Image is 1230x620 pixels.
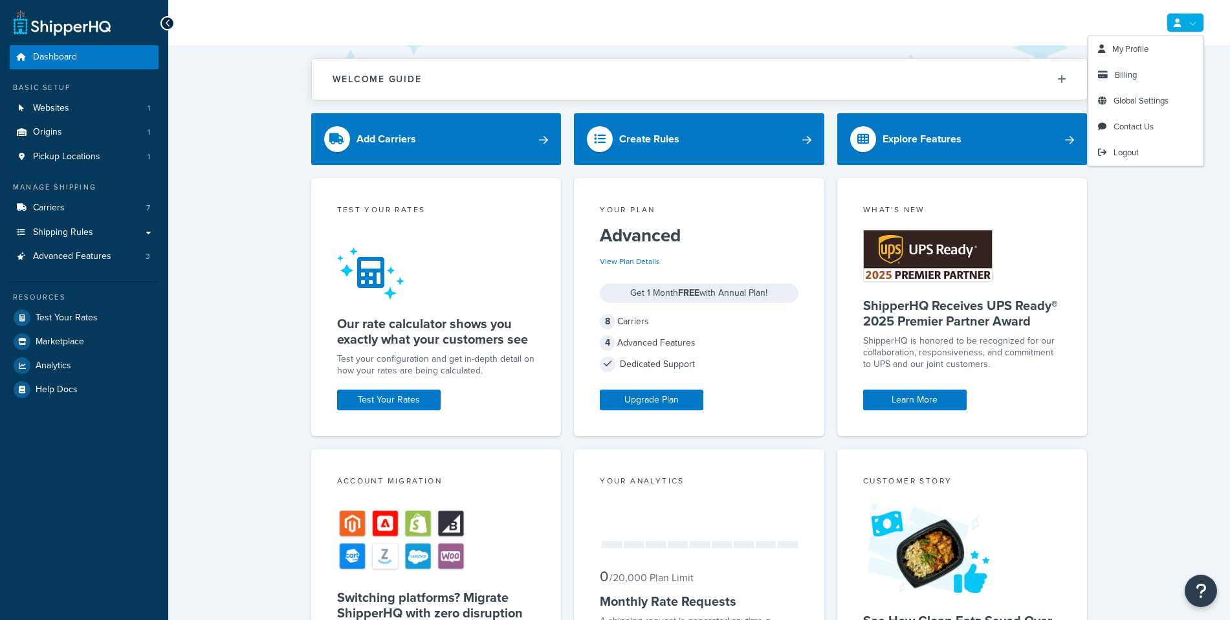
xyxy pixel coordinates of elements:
div: What's New [863,204,1062,219]
span: Origins [33,127,62,138]
span: 8 [600,314,615,329]
small: / 20,000 Plan Limit [610,570,694,585]
a: Add Carriers [311,113,562,165]
strong: FREE [678,286,699,300]
a: Help Docs [10,378,159,401]
span: Billing [1115,69,1137,81]
span: Shipping Rules [33,227,93,238]
a: Contact Us [1088,114,1203,140]
span: 3 [146,251,150,262]
div: Account Migration [337,475,536,490]
div: Test your rates [337,204,536,219]
a: Analytics [10,354,159,377]
div: Advanced Features [600,334,798,352]
div: Resources [10,292,159,303]
span: 1 [148,151,150,162]
span: Dashboard [33,52,77,63]
a: Carriers7 [10,196,159,220]
span: 4 [600,335,615,351]
span: Logout [1114,146,1139,159]
span: Contact Us [1114,120,1154,133]
div: Your Plan [600,204,798,219]
div: Explore Features [883,130,961,148]
li: Carriers [10,196,159,220]
h5: Monthly Rate Requests [600,593,798,609]
a: Upgrade Plan [600,390,703,410]
a: My Profile [1088,36,1203,62]
a: Explore Features [837,113,1088,165]
h5: Advanced [600,225,798,246]
div: Basic Setup [10,82,159,93]
a: Origins1 [10,120,159,144]
span: Websites [33,103,69,114]
span: Test Your Rates [36,313,98,324]
span: Pickup Locations [33,151,100,162]
span: Carriers [33,203,65,214]
a: Learn More [863,390,967,410]
span: Help Docs [36,384,78,395]
h5: Our rate calculator shows you exactly what your customers see [337,316,536,347]
h2: Welcome Guide [333,74,422,84]
h5: ShipperHQ Receives UPS Ready® 2025 Premier Partner Award [863,298,1062,329]
span: 1 [148,103,150,114]
a: Pickup Locations1 [10,145,159,169]
a: Marketplace [10,330,159,353]
span: 7 [146,203,150,214]
span: Analytics [36,360,71,371]
a: Billing [1088,62,1203,88]
a: Websites1 [10,96,159,120]
a: Test Your Rates [337,390,441,410]
div: Test your configuration and get in-depth detail on how your rates are being calculated. [337,353,536,377]
p: ShipperHQ is honored to be recognized for our collaboration, responsiveness, and commitment to UP... [863,335,1062,370]
div: Customer Story [863,475,1062,490]
span: Marketplace [36,337,84,348]
a: Dashboard [10,45,159,69]
div: Create Rules [619,130,679,148]
span: 0 [600,566,608,587]
div: Dedicated Support [600,355,798,373]
div: Carriers [600,313,798,331]
li: Pickup Locations [10,145,159,169]
div: Manage Shipping [10,182,159,193]
a: Create Rules [574,113,824,165]
span: Global Settings [1114,94,1169,107]
a: Shipping Rules [10,221,159,245]
a: View Plan Details [600,256,660,267]
a: Logout [1088,140,1203,166]
div: Add Carriers [357,130,416,148]
div: Your Analytics [600,475,798,490]
a: Global Settings [1088,88,1203,114]
a: Test Your Rates [10,306,159,329]
span: 1 [148,127,150,138]
li: Websites [10,96,159,120]
li: Origins [10,120,159,144]
div: Get 1 Month with Annual Plan! [600,283,798,303]
span: My Profile [1112,43,1148,55]
li: Advanced Features [10,245,159,269]
a: Advanced Features3 [10,245,159,269]
span: Advanced Features [33,251,111,262]
button: Welcome Guide [312,59,1087,100]
button: Open Resource Center [1185,575,1217,607]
